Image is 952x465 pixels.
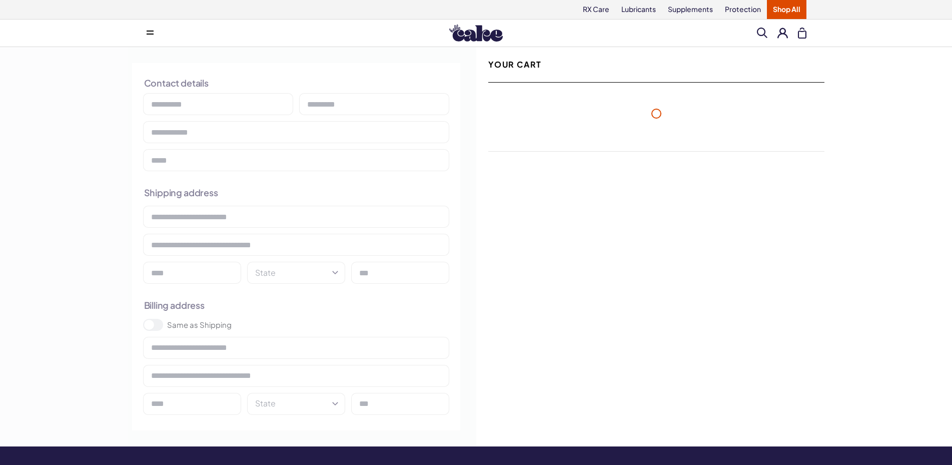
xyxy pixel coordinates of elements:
h2: Shipping address [144,186,448,199]
h2: Contact details [144,77,448,89]
label: Same as Shipping [167,319,449,330]
img: Hello Cake [449,25,503,42]
h2: Your Cart [488,59,542,70]
h2: Billing address [144,299,448,311]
